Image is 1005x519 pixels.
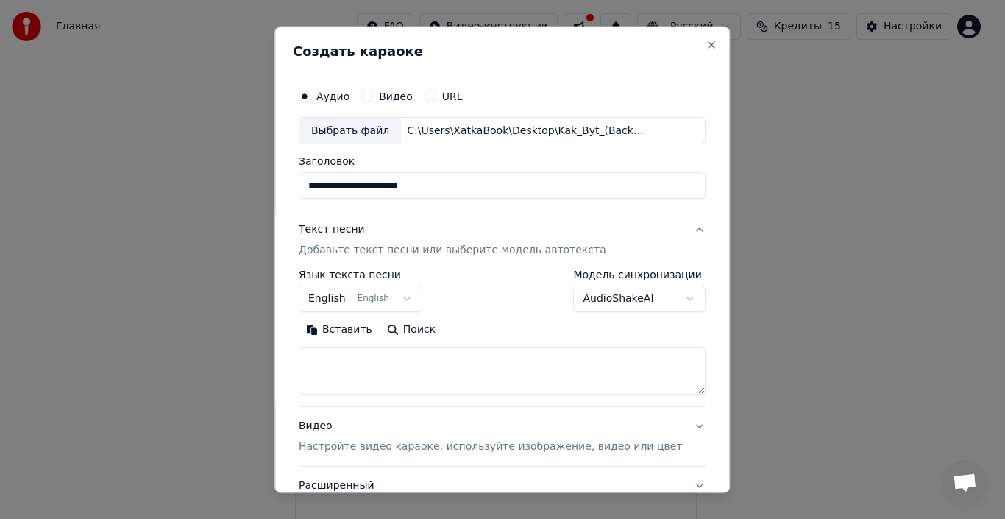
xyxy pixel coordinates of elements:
[299,467,706,505] button: Расширенный
[299,156,706,166] label: Заголовок
[299,419,682,454] div: Видео
[299,269,706,406] div: Текст песниДобавьте текст песни или выберите модель автотекста
[299,318,380,342] button: Вставить
[293,44,711,57] h2: Создать караоке
[379,91,413,101] label: Видео
[299,439,682,454] p: Настройте видео караоке: используйте изображение, видео или цвет
[316,91,349,101] label: Аудио
[299,407,706,466] button: ВидеоНастройте видео караоке: используйте изображение, видео или цвет
[380,318,443,342] button: Поиск
[299,117,401,144] div: Выбрать файл
[299,269,422,280] label: Язык текста песни
[299,243,606,258] p: Добавьте текст песни или выберите модель автотекста
[299,222,365,237] div: Текст песни
[299,211,706,269] button: Текст песниДобавьте текст песни или выберите модель автотекста
[574,269,706,280] label: Модель синхронизации
[401,123,651,138] div: C:\Users\XatkaBook\Desktop\Kak_Byt_(Backing Track) .mp3
[442,91,463,101] label: URL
